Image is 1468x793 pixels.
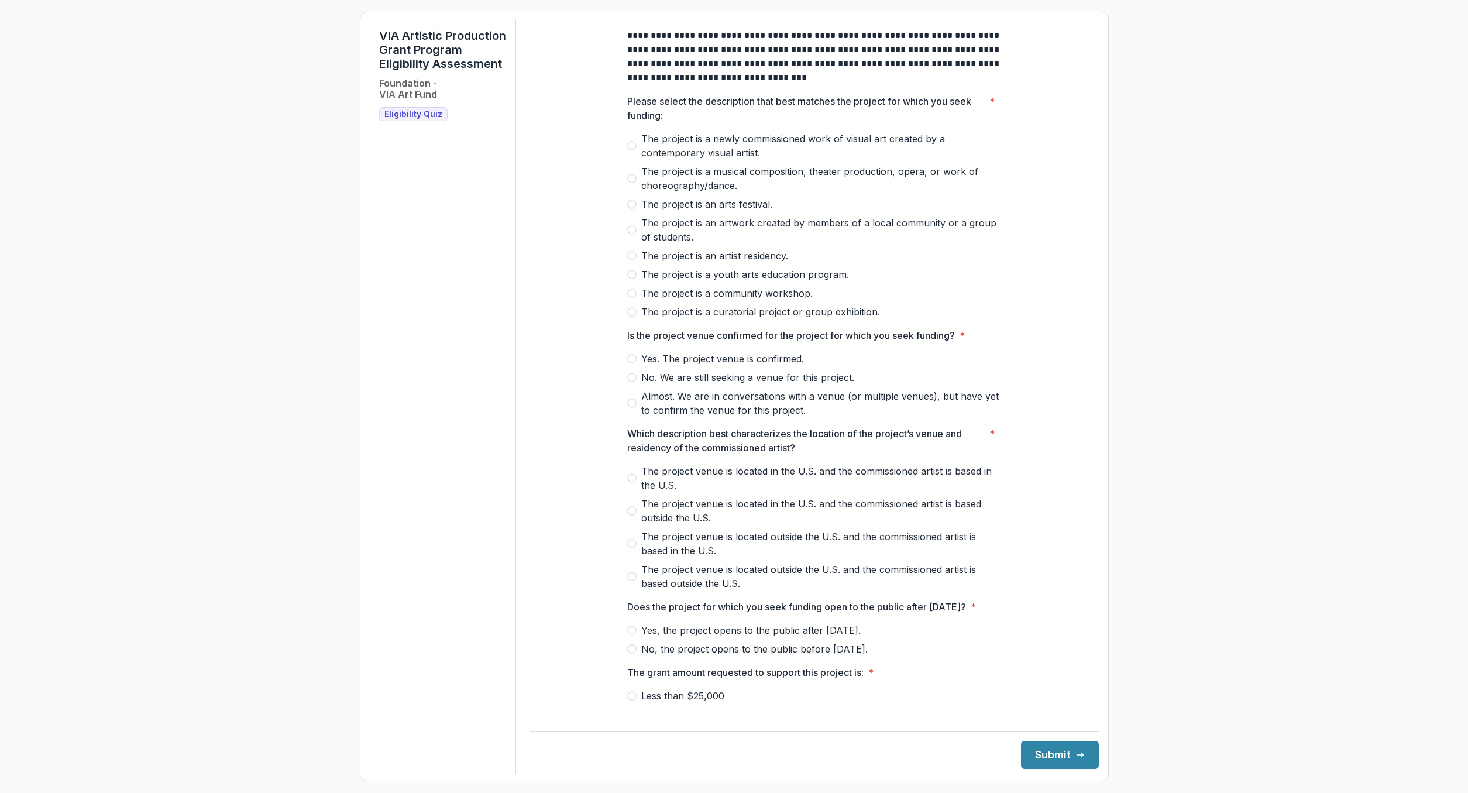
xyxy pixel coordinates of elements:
[627,665,864,679] p: The grant amount requested to support this project is:
[641,197,772,211] span: The project is an arts festival.
[641,305,880,319] span: The project is a curatorial project or group exhibition.
[1021,741,1099,769] button: Submit
[641,689,724,703] span: Less than $25,000
[641,389,1002,417] span: Almost. We are in conversations with a venue (or multiple venues), but have yet to confirm the ve...
[627,94,985,122] p: Please select the description that best matches the project for which you seek funding:
[641,370,854,385] span: No. We are still seeking a venue for this project.
[641,216,1002,244] span: The project is an artwork created by members of a local community or a group of students.
[641,623,861,637] span: Yes, the project opens to the public after [DATE].
[641,562,1002,591] span: The project venue is located outside the U.S. and the commissioned artist is based outside the U.S.
[641,530,1002,558] span: The project venue is located outside the U.S. and the commissioned artist is based in the U.S.
[379,78,437,100] h2: Foundation - VIA Art Fund
[641,267,849,282] span: The project is a youth arts education program.
[641,132,1002,160] span: The project is a newly commissioned work of visual art created by a contemporary visual artist.
[641,642,868,656] span: No, the project opens to the public before [DATE].
[384,109,442,119] span: Eligibility Quiz
[627,427,985,455] p: Which description best characterizes the location of the project’s venue and residency of the com...
[641,249,788,263] span: The project is an artist residency.
[641,497,1002,525] span: The project venue is located in the U.S. and the commissioned artist is based outside the U.S.
[641,352,804,366] span: Yes. The project venue is confirmed.
[641,164,1002,193] span: The project is a musical composition, theater production, opera, or work of choreography/dance.
[379,29,506,71] h1: VIA Artistic Production Grant Program Eligibility Assessment
[627,600,966,614] p: Does the project for which you seek funding open to the public after [DATE]?
[641,464,1002,492] span: The project venue is located in the U.S. and the commissioned artist is based in the U.S.
[627,328,955,342] p: Is the project venue confirmed for the project for which you seek funding?
[641,286,813,300] span: The project is a community workshop.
